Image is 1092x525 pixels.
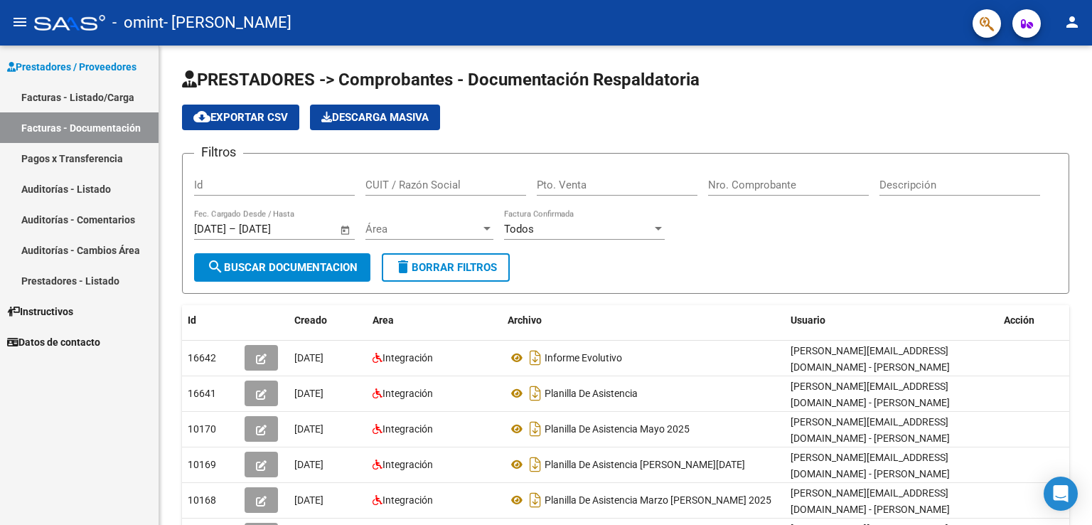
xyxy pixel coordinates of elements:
span: Área [365,223,481,235]
i: Descargar documento [526,418,545,440]
span: 10168 [188,494,216,506]
span: 10169 [188,459,216,470]
span: PRESTADORES -> Comprobantes - Documentación Respaldatoria [182,70,700,90]
span: Borrar Filtros [395,261,497,274]
input: Start date [194,223,226,235]
div: Open Intercom Messenger [1044,477,1078,511]
span: [DATE] [294,423,323,435]
mat-icon: cloud_download [193,108,210,125]
span: Integración [382,459,433,470]
span: Planilla De Asistencia [PERSON_NAME][DATE] [545,459,745,470]
span: [DATE] [294,459,323,470]
span: Todos [504,223,534,235]
datatable-header-cell: Id [182,305,239,336]
span: 16642 [188,352,216,364]
app-download-masive: Descarga masiva de comprobantes (adjuntos) [310,105,440,130]
span: Integración [382,423,433,435]
button: Buscar Documentacion [194,253,370,282]
h3: Filtros [194,142,243,162]
span: – [229,223,236,235]
mat-icon: search [207,258,224,275]
span: [PERSON_NAME][EMAIL_ADDRESS][DOMAIN_NAME] - [PERSON_NAME] [791,345,950,373]
span: Planilla De Asistencia Marzo [PERSON_NAME] 2025 [545,494,771,506]
span: Creado [294,314,327,326]
i: Descargar documento [526,382,545,405]
span: [PERSON_NAME][EMAIL_ADDRESS][DOMAIN_NAME] - [PERSON_NAME] [791,381,950,408]
i: Descargar documento [526,346,545,369]
button: Exportar CSV [182,105,299,130]
datatable-header-cell: Area [367,305,502,336]
span: Instructivos [7,304,73,319]
i: Descargar documento [526,453,545,476]
span: Integración [382,494,433,506]
datatable-header-cell: Acción [998,305,1069,336]
datatable-header-cell: Usuario [785,305,998,336]
span: [PERSON_NAME][EMAIL_ADDRESS][DOMAIN_NAME] - [PERSON_NAME] [791,416,950,444]
span: Id [188,314,196,326]
span: - omint [112,7,164,38]
span: 10170 [188,423,216,435]
mat-icon: menu [11,14,28,31]
span: Exportar CSV [193,111,288,124]
span: Integración [382,352,433,364]
span: 16641 [188,388,216,399]
span: Acción [1004,314,1034,326]
span: Datos de contacto [7,334,100,350]
span: [DATE] [294,494,323,506]
mat-icon: delete [395,258,412,275]
mat-icon: person [1064,14,1081,31]
button: Open calendar [338,222,354,238]
span: [DATE] [294,388,323,399]
span: Prestadores / Proveedores [7,59,136,75]
span: Buscar Documentacion [207,261,358,274]
button: Descarga Masiva [310,105,440,130]
span: Planilla De Asistencia [545,388,638,399]
span: Archivo [508,314,542,326]
datatable-header-cell: Creado [289,305,367,336]
span: [PERSON_NAME][EMAIL_ADDRESS][DOMAIN_NAME] - [PERSON_NAME] [791,452,950,479]
input: End date [239,223,308,235]
span: Descarga Masiva [321,111,429,124]
button: Borrar Filtros [382,253,510,282]
datatable-header-cell: Archivo [502,305,785,336]
span: - [PERSON_NAME] [164,7,291,38]
span: [PERSON_NAME][EMAIL_ADDRESS][DOMAIN_NAME] - [PERSON_NAME] [791,487,950,515]
i: Descargar documento [526,489,545,511]
span: Integración [382,388,433,399]
span: Informe Evolutivo [545,352,622,364]
span: Area [373,314,394,326]
span: Usuario [791,314,825,326]
span: [DATE] [294,352,323,364]
span: Planilla De Asistencia Mayo 2025 [545,423,690,435]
